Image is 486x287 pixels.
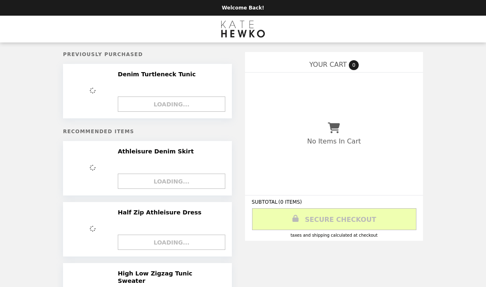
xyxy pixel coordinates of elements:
h2: Athleisure Denim Skirt [118,148,197,155]
span: SUBTOTAL [252,199,278,205]
h2: Half Zip Athleisure Dress [118,209,205,216]
h2: High Low Zigzag Tunic Sweater [118,270,223,285]
p: Welcome Back! [222,5,264,11]
span: 0 [349,60,359,70]
img: Brand Logo [221,21,265,38]
h2: Denim Turtleneck Tunic [118,71,199,78]
span: YOUR CART [309,61,347,68]
h5: Recommended Items [63,129,232,134]
div: Taxes and Shipping calculated at checkout [252,233,416,238]
p: No Items In Cart [307,137,361,145]
h5: Previously Purchased [63,52,232,57]
span: ( 0 ITEMS ) [278,199,302,205]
